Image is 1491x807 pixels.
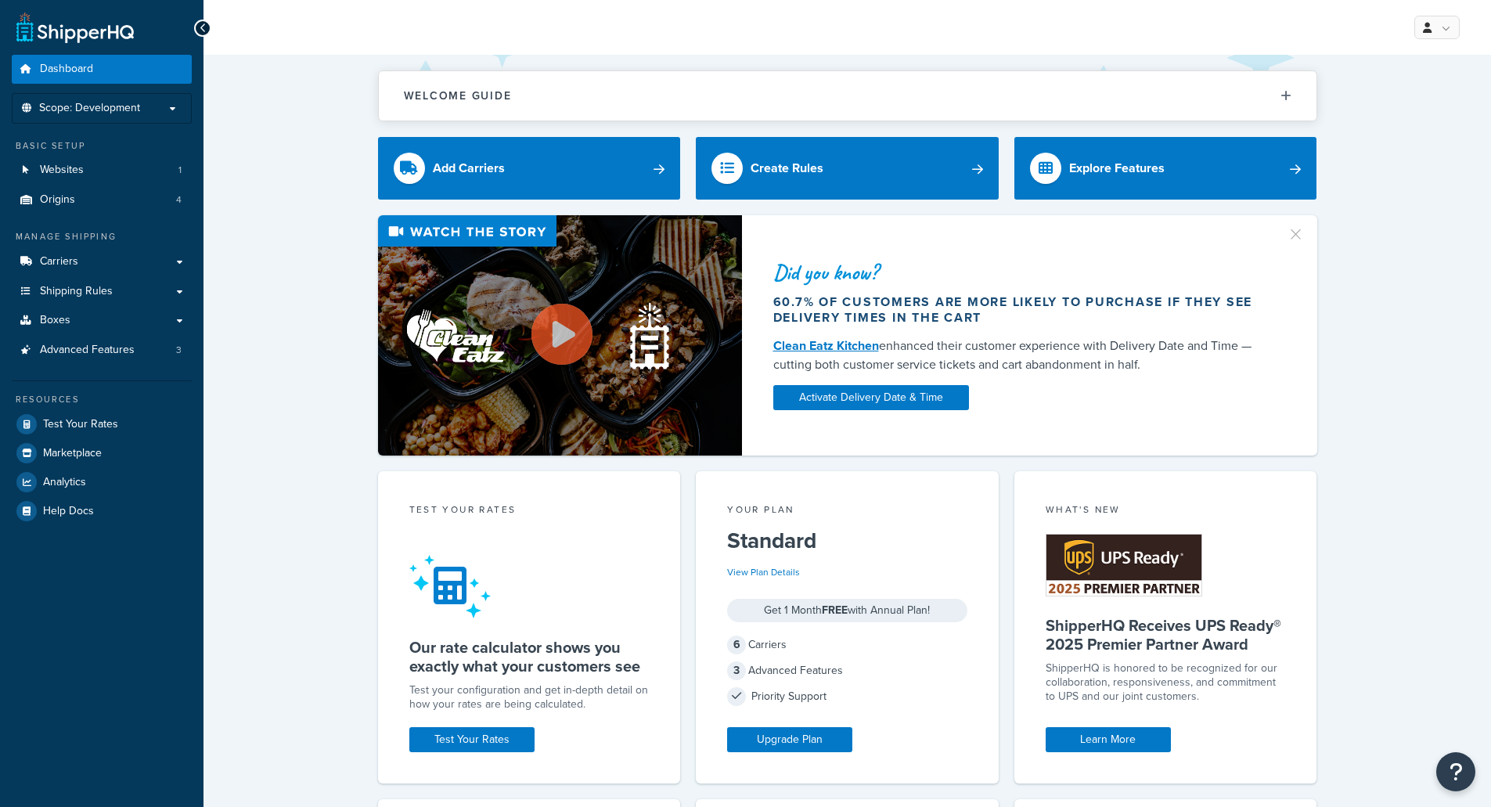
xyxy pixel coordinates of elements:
[12,497,192,525] a: Help Docs
[433,157,505,179] div: Add Carriers
[773,294,1268,326] div: 60.7% of customers are more likely to purchase if they see delivery times in the cart
[43,447,102,460] span: Marketplace
[773,385,969,410] a: Activate Delivery Date & Time
[12,55,192,84] a: Dashboard
[727,528,967,553] h5: Standard
[1046,503,1286,521] div: What's New
[727,660,967,682] div: Advanced Features
[12,186,192,214] a: Origins4
[378,215,742,456] img: Video thumbnail
[409,638,650,676] h5: Our rate calculator shows you exactly what your customers see
[727,599,967,622] div: Get 1 Month with Annual Plan!
[379,71,1316,121] button: Welcome Guide
[727,503,967,521] div: Your Plan
[12,277,192,306] a: Shipping Rules
[1436,752,1475,791] button: Open Resource Center
[727,634,967,656] div: Carriers
[12,139,192,153] div: Basic Setup
[12,156,192,185] li: Websites
[727,727,852,752] a: Upgrade Plan
[176,344,182,357] span: 3
[40,255,78,268] span: Carriers
[12,439,192,467] a: Marketplace
[12,336,192,365] a: Advanced Features3
[12,186,192,214] li: Origins
[40,164,84,177] span: Websites
[1069,157,1165,179] div: Explore Features
[727,636,746,654] span: 6
[43,418,118,431] span: Test Your Rates
[773,261,1268,283] div: Did you know?
[40,344,135,357] span: Advanced Features
[409,683,650,712] div: Test your configuration and get in-depth detail on how your rates are being calculated.
[1046,616,1286,654] h5: ShipperHQ Receives UPS Ready® 2025 Premier Partner Award
[409,503,650,521] div: Test your rates
[12,336,192,365] li: Advanced Features
[822,602,848,618] strong: FREE
[1046,661,1286,704] p: ShipperHQ is honored to be recognized for our collaboration, responsiveness, and commitment to UP...
[40,314,70,327] span: Boxes
[727,565,800,579] a: View Plan Details
[39,102,140,115] span: Scope: Development
[696,137,999,200] a: Create Rules
[43,505,94,518] span: Help Docs
[12,468,192,496] a: Analytics
[40,285,113,298] span: Shipping Rules
[1046,727,1171,752] a: Learn More
[12,247,192,276] a: Carriers
[12,410,192,438] a: Test Your Rates
[12,230,192,243] div: Manage Shipping
[409,727,535,752] a: Test Your Rates
[404,90,512,102] h2: Welcome Guide
[12,306,192,335] a: Boxes
[727,686,967,708] div: Priority Support
[43,476,86,489] span: Analytics
[40,63,93,76] span: Dashboard
[1014,137,1317,200] a: Explore Features
[773,337,1268,374] div: enhanced their customer experience with Delivery Date and Time — cutting both customer service ti...
[12,393,192,406] div: Resources
[176,193,182,207] span: 4
[773,337,879,355] a: Clean Eatz Kitchen
[727,661,746,680] span: 3
[378,137,681,200] a: Add Carriers
[178,164,182,177] span: 1
[40,193,75,207] span: Origins
[12,156,192,185] a: Websites1
[751,157,823,179] div: Create Rules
